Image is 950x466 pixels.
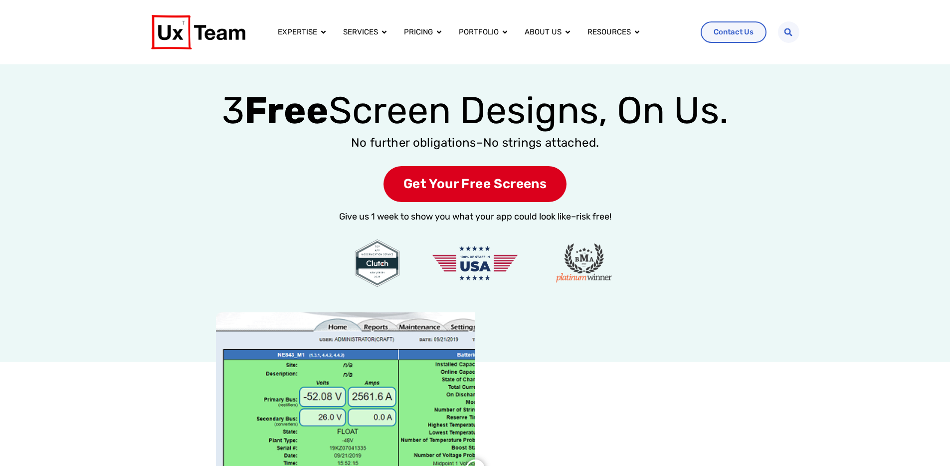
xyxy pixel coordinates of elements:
a: Expertise [278,26,317,38]
a: Pricing [404,26,433,38]
a: Resources [587,26,631,38]
img: 2020 Summer Awards Platinum AwardBest Mobile App Design [550,241,618,284]
nav: Menu [270,22,693,42]
a: Services [343,26,378,38]
a: About us [525,26,562,38]
span: Contact Us [714,28,754,36]
a: Contact Us [701,21,766,43]
span: Get Your Free Screens [383,166,567,203]
a: Portfolio [459,26,499,38]
div: Search [778,21,799,43]
img: Clutch top user experience company for app modernization in New Jersey [355,239,400,288]
img: UX Team Logo [151,15,245,49]
strong: Free [244,88,329,133]
div: Menu Toggle [270,22,693,42]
